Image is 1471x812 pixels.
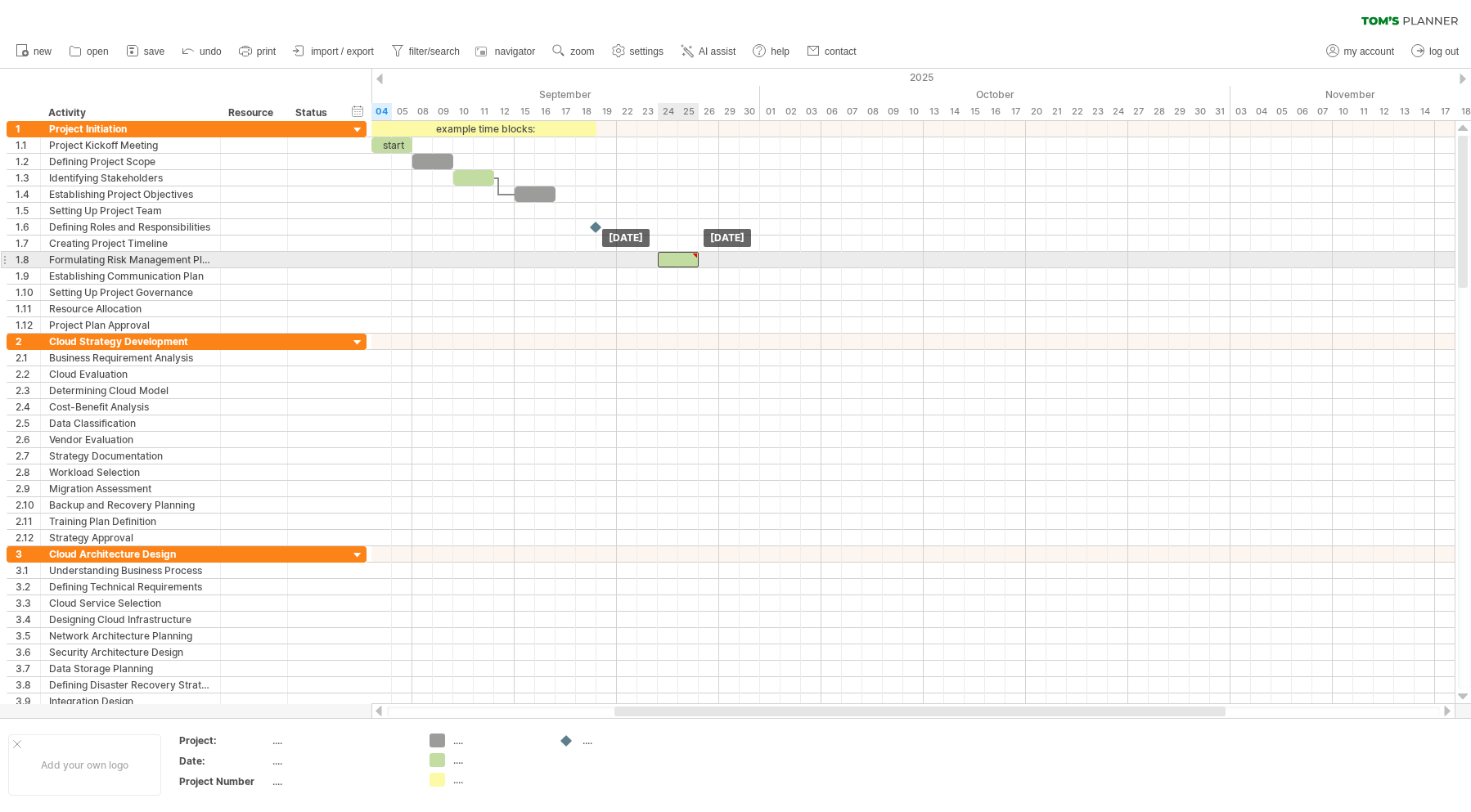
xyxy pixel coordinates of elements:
div: Tuesday, 28 October 2025 [1149,103,1169,120]
div: Tuesday, 21 October 2025 [1046,103,1067,120]
span: save [144,46,164,57]
div: Friday, 24 October 2025 [1108,103,1128,120]
div: 1.3 [16,170,40,186]
div: 3 [16,546,40,562]
div: Friday, 10 October 2025 [903,103,924,120]
span: open [87,46,109,57]
div: Determining Cloud Model [49,383,212,398]
div: Wednesday, 15 October 2025 [965,103,985,120]
a: contact [803,41,861,62]
div: Migration Assessment [49,481,212,496]
div: Tuesday, 14 October 2025 [944,103,965,120]
div: Friday, 5 September 2025 [392,103,412,120]
div: Wednesday, 22 October 2025 [1067,103,1087,120]
div: Thursday, 18 September 2025 [576,103,596,120]
div: Monday, 6 October 2025 [821,103,842,120]
a: log out [1407,41,1464,62]
div: Resource Allocation [49,301,212,316]
div: Cloud Strategy Development [49,334,212,349]
div: Friday, 17 October 2025 [1005,103,1026,120]
div: 2.2 [16,366,40,382]
div: Defining Project Scope [49,154,212,169]
div: 3.9 [16,693,40,709]
div: .... [453,753,542,767]
a: open [65,41,114,62]
div: Defining Technical Requirements [49,579,212,594]
div: Resource [228,105,278,121]
div: Wednesday, 10 September 2025 [453,103,474,120]
div: October 2025 [760,86,1230,103]
span: import / export [311,46,374,57]
span: AI assist [699,46,735,57]
a: import / export [289,41,379,62]
div: Thursday, 25 September 2025 [678,103,699,120]
div: .... [272,754,410,768]
div: 1.6 [16,219,40,235]
div: Defining Disaster Recovery Strategy [49,677,212,693]
div: Wednesday, 24 September 2025 [658,103,678,120]
div: Monday, 27 October 2025 [1128,103,1149,120]
div: Wednesday, 12 November 2025 [1374,103,1394,120]
a: my account [1322,41,1399,62]
div: 2.11 [16,514,40,529]
div: 2.1 [16,350,40,366]
span: help [771,46,789,57]
div: Monday, 10 November 2025 [1333,103,1353,120]
div: 3.4 [16,612,40,627]
div: Friday, 19 September 2025 [596,103,617,120]
div: 3.1 [16,563,40,578]
div: Thursday, 16 October 2025 [985,103,1005,120]
div: Integration Design [49,693,212,709]
div: [DATE] [704,229,751,247]
span: zoom [570,46,594,57]
div: Designing Cloud Infrastructure [49,612,212,627]
div: Security Architecture Design [49,644,212,660]
div: 2.4 [16,399,40,415]
div: Wednesday, 17 September 2025 [556,103,576,120]
span: navigator [495,46,535,57]
div: 1.2 [16,154,40,169]
div: Strategy Documentation [49,448,212,464]
div: Setting Up Project Governance [49,285,212,300]
div: 2.5 [16,415,40,431]
div: Tuesday, 11 November 2025 [1353,103,1374,120]
div: 2.3 [16,383,40,398]
a: filter/search [387,41,465,62]
div: Thursday, 4 September 2025 [371,103,392,120]
div: Tuesday, 7 October 2025 [842,103,862,120]
div: Backup and Recovery Planning [49,497,212,513]
div: Wednesday, 29 October 2025 [1169,103,1190,120]
span: undo [200,46,222,57]
a: save [122,41,169,62]
div: 2.7 [16,448,40,464]
div: Monday, 22 September 2025 [617,103,637,120]
div: Wednesday, 8 October 2025 [862,103,883,120]
div: 1.11 [16,301,40,316]
div: Thursday, 2 October 2025 [780,103,801,120]
div: .... [583,733,672,747]
div: Data Classification [49,415,212,431]
div: Cloud Service Selection [49,595,212,611]
div: .... [453,773,542,787]
a: AI assist [677,41,740,62]
a: print [235,41,281,62]
div: Wednesday, 1 October 2025 [760,103,780,120]
div: Setting Up Project Team [49,203,212,218]
div: Project Number [179,774,269,788]
div: Cloud Architecture Design [49,546,212,562]
div: .... [272,733,410,747]
div: Status [295,105,331,121]
div: 3.8 [16,677,40,693]
a: zoom [548,41,599,62]
div: Monday, 29 September 2025 [719,103,740,120]
div: Monday, 8 September 2025 [412,103,433,120]
div: Tuesday, 30 September 2025 [740,103,760,120]
div: Workload Selection [49,464,212,480]
div: Monday, 13 October 2025 [924,103,944,120]
div: 2.10 [16,497,40,513]
div: Friday, 3 October 2025 [801,103,821,120]
div: Creating Project Timeline [49,236,212,251]
div: 1.9 [16,268,40,284]
div: September 2025 [310,86,760,103]
div: Tuesday, 23 September 2025 [637,103,658,120]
